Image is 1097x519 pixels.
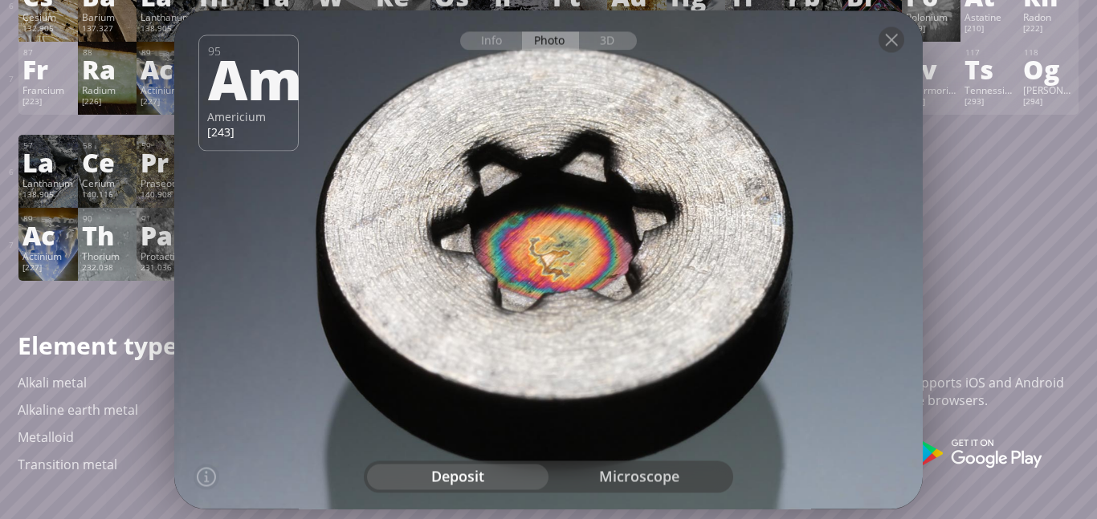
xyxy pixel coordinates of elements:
div: Ac [141,56,191,82]
div: Barium [82,10,133,23]
a: Alkaline earth metal [18,401,138,419]
div: 137.327 [82,23,133,36]
div: [223] [22,96,73,109]
div: [227] [22,262,73,275]
div: Francium [22,83,73,96]
div: Americium [207,109,290,124]
div: Tennessine [964,83,1015,96]
div: 138.905 [141,23,191,36]
div: [226] [82,96,133,109]
div: Info [460,31,522,50]
div: Radium [82,83,133,96]
div: Radon [1023,10,1074,23]
div: Fr [22,56,73,82]
div: [PERSON_NAME] [1023,83,1074,96]
div: Og [1023,56,1074,82]
div: 132.905 [22,23,73,36]
a: Transition metal [18,456,117,473]
div: 88 [83,47,133,58]
div: 3D [579,31,637,50]
h1: Element types [18,329,410,362]
div: Livermorium [906,83,956,96]
div: [293] [964,96,1015,109]
div: Thorium [82,249,133,262]
div: Cerium [82,176,133,189]
div: microscope [548,464,730,489]
div: Ra [82,56,133,82]
div: Ce [82,149,133,175]
div: Astatine [964,10,1015,23]
a: Metalloid [18,428,74,446]
div: 58 [83,140,133,151]
div: Cesium [22,10,73,23]
div: Th [82,222,133,248]
div: 91 [141,213,191,224]
div: 59 [141,140,191,151]
div: 117 [965,47,1015,58]
div: [210] [964,23,1015,36]
div: 232.038 [82,262,133,275]
div: 87 [23,47,73,58]
div: [243] [207,124,290,140]
div: Pr [141,149,191,175]
div: Protactinium [141,249,191,262]
div: 89 [141,47,191,58]
div: Actinium [141,83,191,96]
div: Pa [141,222,191,248]
div: Lanthanum [22,176,73,189]
div: 138.905 [22,189,73,202]
div: [222] [1023,23,1074,36]
div: Polonium [906,10,956,23]
div: Actinium [22,249,73,262]
div: [227] [141,96,191,109]
div: 116 [907,47,956,58]
div: deposit [367,464,548,489]
div: Am [208,51,288,106]
div: 140.908 [141,189,191,202]
div: Lv [906,56,956,82]
div: Lanthanum [141,10,191,23]
div: [209] [906,23,956,36]
div: La [22,149,73,175]
div: 90 [83,213,133,224]
div: 140.116 [82,189,133,202]
div: 57 [23,140,73,151]
a: Alkali metal [18,374,87,391]
div: Praseodymium [141,176,191,189]
div: Ts [964,56,1015,82]
div: Ac [22,222,73,248]
div: 231.036 [141,262,191,275]
div: 89 [23,213,73,224]
div: [294] [1023,96,1074,109]
div: 118 [1024,47,1074,58]
div: [293] [906,96,956,109]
